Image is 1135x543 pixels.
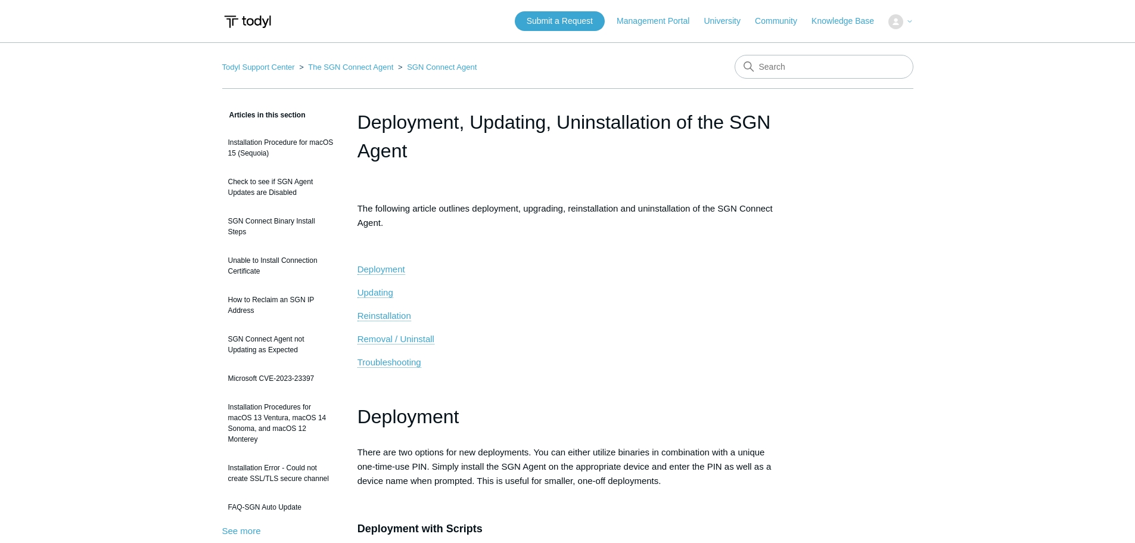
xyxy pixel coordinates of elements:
[308,63,393,72] a: The SGN Connect Agent
[735,55,913,79] input: Search
[357,108,778,165] h1: Deployment, Updating, Uninstallation of the SGN Agent
[357,287,393,297] span: Updating
[357,264,405,274] span: Deployment
[357,287,393,298] a: Updating
[811,15,886,27] a: Knowledge Base
[222,131,340,165] a: Installation Procedure for macOS 15 (Sequoia)
[515,11,605,31] a: Submit a Request
[222,11,273,33] img: Todyl Support Center Help Center home page
[357,311,411,321] a: Reinstallation
[396,63,477,72] li: SGN Connect Agent
[222,111,306,119] span: Articles in this section
[222,328,340,361] a: SGN Connect Agent not Updating as Expected
[222,288,340,322] a: How to Reclaim an SGN IP Address
[222,210,340,243] a: SGN Connect Binary Install Steps
[357,523,483,535] span: Deployment with Scripts
[222,457,340,490] a: Installation Error - Could not create SSL/TLS secure channel
[222,249,340,283] a: Unable to Install Connection Certificate
[357,311,411,321] span: Reinstallation
[704,15,752,27] a: University
[755,15,809,27] a: Community
[222,367,340,390] a: Microsoft CVE-2023-23397
[357,447,772,486] span: There are two options for new deployments. You can either utilize binaries in combination with a ...
[222,396,340,451] a: Installation Procedures for macOS 13 Ventura, macOS 14 Sonoma, and macOS 12 Monterey
[297,63,396,72] li: The SGN Connect Agent
[617,15,701,27] a: Management Portal
[222,496,340,519] a: FAQ-SGN Auto Update
[222,63,295,72] a: Todyl Support Center
[222,526,261,536] a: See more
[222,170,340,204] a: Check to see if SGN Agent Updates are Disabled
[407,63,477,72] a: SGN Connect Agent
[222,63,297,72] li: Todyl Support Center
[357,264,405,275] a: Deployment
[357,406,459,427] span: Deployment
[357,334,434,345] a: Removal / Uninstall
[357,357,421,368] a: Troubleshooting
[357,203,773,228] span: The following article outlines deployment, upgrading, reinstallation and uninstallation of the SG...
